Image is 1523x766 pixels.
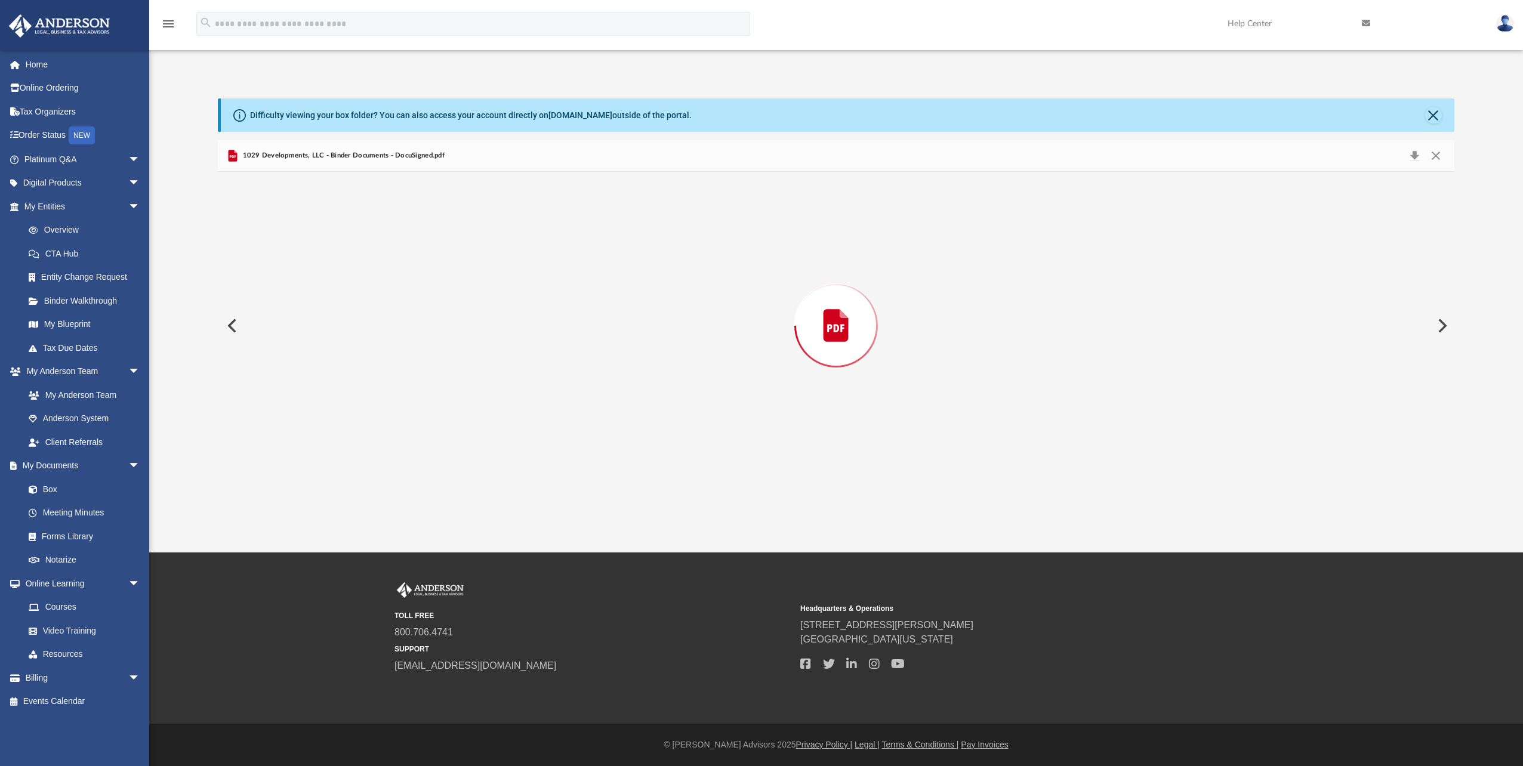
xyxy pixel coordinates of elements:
i: search [199,16,212,29]
a: My Documentsarrow_drop_down [8,454,152,478]
a: Terms & Conditions | [882,740,959,749]
span: 1029 Developments, LLC - Binder Documents - DocuSigned.pdf [240,150,445,161]
small: TOLL FREE [394,610,792,621]
a: Box [17,477,146,501]
img: Anderson Advisors Platinum Portal [394,582,466,598]
a: [GEOGRAPHIC_DATA][US_STATE] [800,634,953,644]
a: Overview [17,218,158,242]
a: CTA Hub [17,242,158,265]
div: NEW [69,126,95,144]
a: Forms Library [17,524,146,548]
i: menu [161,17,175,31]
a: menu [161,23,175,31]
a: Tax Due Dates [17,336,158,360]
a: Resources [17,643,152,666]
span: arrow_drop_down [128,666,152,690]
a: Client Referrals [17,430,152,454]
a: Entity Change Request [17,265,158,289]
a: Legal | [855,740,880,749]
a: Digital Productsarrow_drop_down [8,171,158,195]
a: Order StatusNEW [8,123,158,148]
a: Tax Organizers [8,100,158,123]
span: arrow_drop_down [128,171,152,196]
button: Close [1425,107,1442,123]
a: Anderson System [17,407,152,431]
div: Difficulty viewing your box folder? You can also access your account directly on outside of the p... [250,109,692,122]
a: 800.706.4741 [394,627,453,637]
a: My Entitiesarrow_drop_down [8,194,158,218]
a: [EMAIL_ADDRESS][DOMAIN_NAME] [394,660,556,671]
a: Video Training [17,619,146,643]
img: Anderson Advisors Platinum Portal [5,14,113,38]
span: arrow_drop_down [128,572,152,596]
a: [DOMAIN_NAME] [548,110,612,120]
a: My Anderson Teamarrow_drop_down [8,360,152,384]
button: Download [1404,147,1425,164]
a: [STREET_ADDRESS][PERSON_NAME] [800,620,973,630]
img: User Pic [1496,15,1514,32]
a: My Blueprint [17,313,152,336]
a: Pay Invoices [961,740,1008,749]
a: Courses [17,595,152,619]
a: Events Calendar [8,690,158,714]
button: Previous File [218,309,244,342]
a: Meeting Minutes [17,501,152,525]
button: Next File [1428,309,1454,342]
a: Home [8,52,158,76]
a: Online Ordering [8,76,158,100]
a: Platinum Q&Aarrow_drop_down [8,147,158,171]
a: My Anderson Team [17,383,146,407]
span: arrow_drop_down [128,454,152,478]
a: Binder Walkthrough [17,289,158,313]
div: Preview [218,140,1454,480]
span: arrow_drop_down [128,360,152,384]
small: SUPPORT [394,644,792,654]
a: Online Learningarrow_drop_down [8,572,152,595]
a: Billingarrow_drop_down [8,666,158,690]
small: Headquarters & Operations [800,603,1198,614]
button: Close [1425,147,1447,164]
div: © [PERSON_NAME] Advisors 2025 [149,739,1523,751]
a: Notarize [17,548,152,572]
a: Privacy Policy | [796,740,853,749]
span: arrow_drop_down [128,147,152,172]
span: arrow_drop_down [128,194,152,219]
